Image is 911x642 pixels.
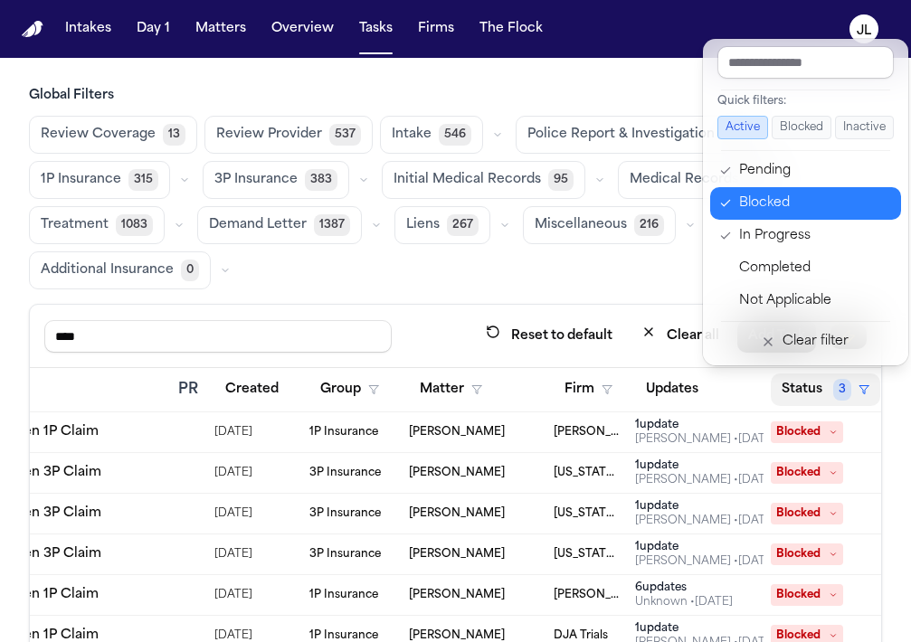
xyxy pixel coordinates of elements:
div: Blocked [739,193,890,214]
div: Completed [739,258,890,279]
button: Status3 [771,373,880,406]
button: Active [717,116,768,139]
button: Blocked [772,116,831,139]
div: Quick filters: [717,94,894,109]
div: Not Applicable [739,290,890,312]
div: Status3 [703,39,908,365]
div: Pending [739,160,890,182]
div: In Progress [739,225,890,247]
button: Inactive [835,116,894,139]
div: Clear filter [783,331,849,353]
